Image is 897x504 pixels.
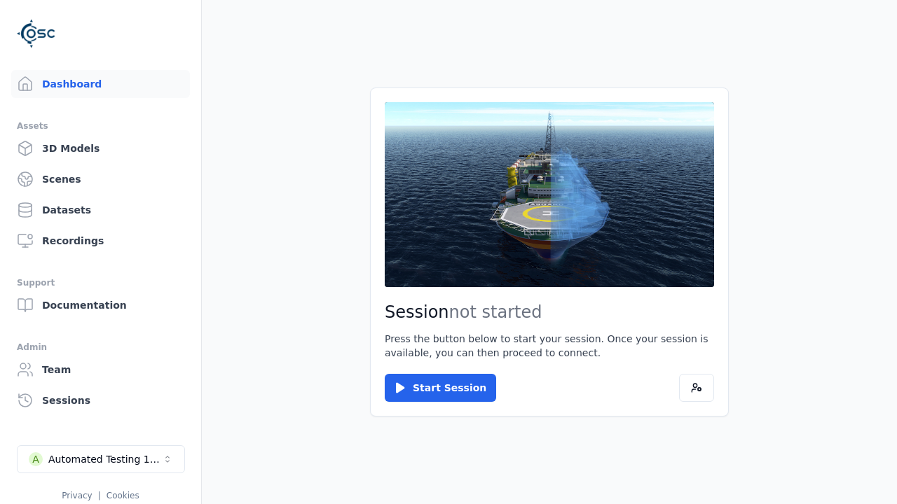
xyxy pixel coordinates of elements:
span: | [98,491,101,500]
img: Logo [17,14,56,53]
button: Select a workspace [17,445,185,473]
div: Automated Testing 1 - Playwright [48,452,162,466]
a: Team [11,356,190,384]
a: Cookies [107,491,139,500]
div: Assets [17,118,184,134]
div: Admin [17,339,184,356]
a: Sessions [11,386,190,414]
a: 3D Models [11,134,190,162]
div: Support [17,274,184,291]
div: A [29,452,43,466]
a: Documentation [11,291,190,319]
a: Dashboard [11,70,190,98]
span: not started [449,302,542,322]
a: Recordings [11,227,190,255]
h2: Session [385,301,714,323]
button: Start Session [385,374,496,402]
a: Scenes [11,165,190,193]
a: Privacy [62,491,92,500]
a: Datasets [11,196,190,224]
p: Press the button below to start your session. Once your session is available, you can then procee... [385,332,714,360]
